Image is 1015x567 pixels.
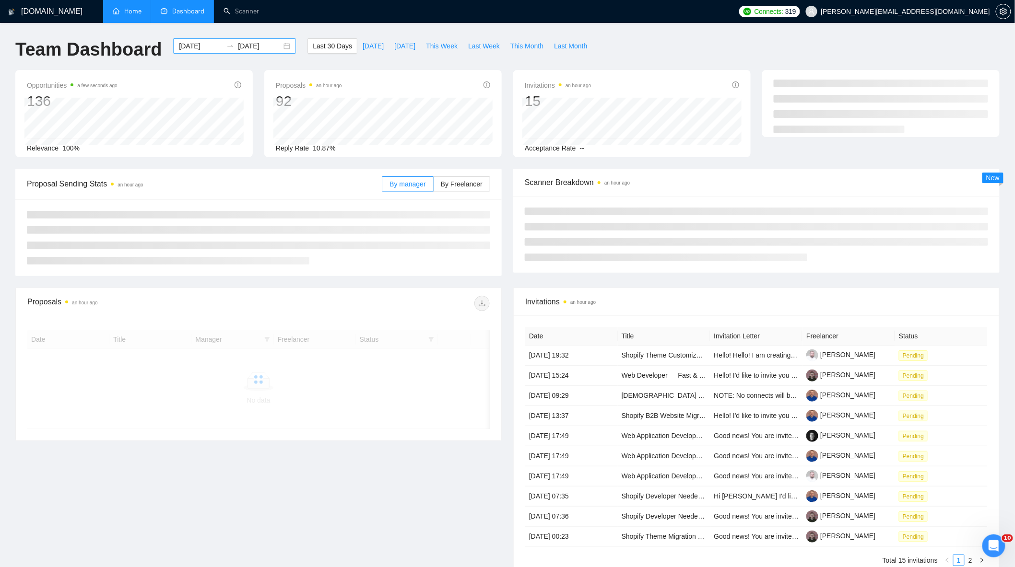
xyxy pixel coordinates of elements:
[172,7,204,15] span: Dashboard
[618,466,710,486] td: Web Application Developer - Shopify platform
[622,371,903,379] a: Web Developer — Fast & Replicable E-commerce Site Cloning (Shopify) — Long-Term Project
[986,174,1000,182] span: New
[618,426,710,446] td: Web Application Developer - Shopify platform
[965,555,976,566] a: 2
[899,350,928,361] span: Pending
[806,472,875,479] a: [PERSON_NAME]
[62,144,80,152] span: 100%
[622,412,769,419] a: Shopify B2B Website Migration & ERP Integration
[27,92,118,110] div: 136
[363,41,384,51] span: [DATE]
[806,390,818,402] img: c1gfRzHJo4lwB2uvQU6P4BT15O_lr8ReaehWjS0ADxTjCRy4vAPwXYrdgz0EeetcBO
[899,431,928,441] span: Pending
[27,178,382,190] span: Proposal Sending Stats
[622,392,945,399] a: [DEMOGRAPHIC_DATA] Speakers of Tamil – Talent Bench for Future Managed Services Recording Projects
[549,38,592,54] button: Last Month
[525,176,988,188] span: Scanner Breakdown
[72,300,97,305] time: an hour ago
[899,511,928,522] span: Pending
[806,512,875,520] a: [PERSON_NAME]
[226,42,234,50] span: to
[525,327,618,346] th: Date
[357,38,389,54] button: [DATE]
[899,392,932,399] a: Pending
[525,486,618,507] td: [DATE] 07:35
[426,41,458,51] span: This Week
[806,450,818,462] img: c1gfRzHJo4lwB2uvQU6P4BT15O_lr8ReaehWjS0ADxTjCRy4vAPwXYrdgz0EeetcBO
[276,80,342,91] span: Proposals
[622,452,756,460] a: Web Application Developer - Shopify platform
[484,81,490,88] span: info-circle
[421,38,463,54] button: This Week
[710,327,803,346] th: Invitation Letter
[806,391,875,399] a: [PERSON_NAME]
[118,182,143,187] time: an hour ago
[899,532,928,542] span: Pending
[525,507,618,527] td: [DATE] 07:36
[618,527,710,547] td: Shopify Theme Migration (Dawn → Impulse)
[618,366,710,386] td: Web Developer — Fast & Replicable E-commerce Site Cloning (Shopify) — Long-Term Project
[806,532,875,540] a: [PERSON_NAME]
[441,180,483,188] span: By Freelancer
[996,8,1011,15] span: setting
[899,491,928,502] span: Pending
[732,81,739,88] span: info-circle
[622,492,757,500] a: Shopify Developer Needed to Fix Price Filters
[806,430,818,442] img: c1zmAWisTHziSa3_WcamrUCUCnFMC0MGmHuYXGxJ0Fg_6K1VvEHJSMasMTSBmg5ptU
[899,370,928,381] span: Pending
[944,557,950,563] span: left
[1002,534,1013,542] span: 10
[525,466,618,486] td: [DATE] 17:49
[224,7,259,15] a: searchScanner
[899,492,932,500] a: Pending
[618,507,710,527] td: Shopify Developer Needed for Custom Product Variant & Bundle Selector (Box-Style Options)
[570,300,596,305] time: an hour ago
[389,180,425,188] span: By manager
[942,555,953,566] button: left
[525,346,618,366] td: [DATE] 19:32
[15,38,162,61] h1: Team Dashboard
[976,555,988,566] li: Next Page
[307,38,357,54] button: Last 30 Days
[161,8,167,14] span: dashboard
[510,41,543,51] span: This Month
[276,92,342,110] div: 92
[525,406,618,426] td: [DATE] 13:37
[744,8,751,15] img: upwork-logo.png
[899,532,932,540] a: Pending
[226,42,234,50] span: swap-right
[785,6,796,17] span: 319
[316,83,342,88] time: an hour ago
[806,531,818,543] img: c1N88uInBId1q6XOacW_MhOGOtFXbwKGNXWbvF3jVxTcl-JlH5zhaAFk709S91sUsM
[113,7,142,15] a: homeHome
[895,327,988,346] th: Status
[899,471,928,482] span: Pending
[604,180,630,185] time: an hour ago
[566,83,591,88] time: an hour ago
[27,144,59,152] span: Relevance
[525,386,618,406] td: [DATE] 09:29
[806,351,875,359] a: [PERSON_NAME]
[525,92,591,110] div: 15
[982,534,1005,557] iframe: Intercom live chat
[806,370,818,382] img: c1N88uInBId1q6XOacW_MhOGOtFXbwKGNXWbvF3jVxTcl-JlH5zhaAFk709S91sUsM
[806,451,875,459] a: [PERSON_NAME]
[618,406,710,426] td: Shopify B2B Website Migration & ERP Integration
[808,8,815,15] span: user
[806,410,818,422] img: c1gfRzHJo4lwB2uvQU6P4BT15O_lr8ReaehWjS0ADxTjCRy4vAPwXYrdgz0EeetcBO
[525,366,618,386] td: [DATE] 15:24
[313,41,352,51] span: Last 30 Days
[27,80,118,91] span: Opportunities
[618,386,710,406] td: Native Speakers of Tamil – Talent Bench for Future Managed Services Recording Projects
[622,532,792,540] a: Shopify Theme Migration ([PERSON_NAME] → Impulse)
[394,41,415,51] span: [DATE]
[463,38,505,54] button: Last Week
[622,512,900,520] a: Shopify Developer Needed for Custom Product Variant & Bundle Selector (Box-Style Options)
[899,452,932,460] a: Pending
[806,470,818,482] img: c1Wi6XrIxUtVlQt1gi13Sjm7BIDNOHYsvbonXwanCjnvoIQXqtzE1B6RuFu11LztIx
[8,4,15,20] img: logo
[899,512,932,520] a: Pending
[883,555,938,566] li: Total 15 invitations
[942,555,953,566] li: Previous Page
[899,371,932,379] a: Pending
